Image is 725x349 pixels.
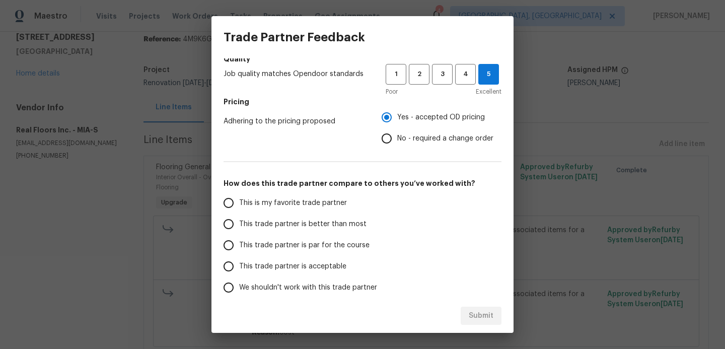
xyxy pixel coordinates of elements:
span: 3 [433,68,452,80]
span: Job quality matches Opendoor standards [224,69,370,79]
span: Excellent [476,87,501,97]
div: How does this trade partner compare to others you’ve worked with? [224,192,501,298]
div: Pricing [382,107,501,149]
span: 5 [479,68,498,80]
button: 1 [386,64,406,85]
button: 4 [455,64,476,85]
span: We shouldn't work with this trade partner [239,283,377,293]
span: 2 [410,68,428,80]
h3: Trade Partner Feedback [224,30,365,44]
span: Poor [386,87,398,97]
button: 3 [432,64,453,85]
span: 4 [456,68,475,80]
h5: Pricing [224,97,501,107]
span: No - required a change order [397,133,493,144]
h5: Quality [224,54,501,64]
span: Adhering to the pricing proposed [224,116,366,126]
button: 2 [409,64,429,85]
span: This trade partner is acceptable [239,261,346,272]
span: This trade partner is better than most [239,219,367,230]
span: This trade partner is par for the course [239,240,370,251]
button: 5 [478,64,499,85]
h5: How does this trade partner compare to others you’ve worked with? [224,178,501,188]
span: 1 [387,68,405,80]
span: Yes - accepted OD pricing [397,112,485,123]
span: This is my favorite trade partner [239,198,347,208]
